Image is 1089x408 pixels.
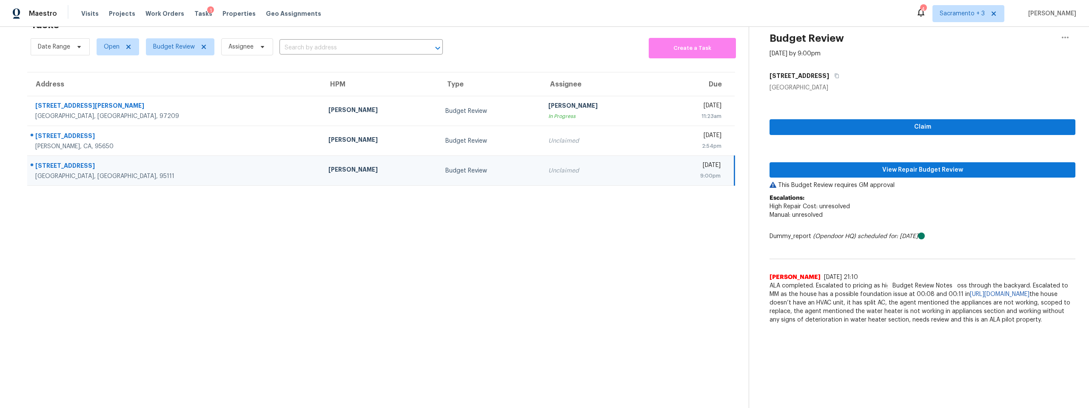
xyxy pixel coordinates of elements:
div: Unclaimed [548,167,652,175]
span: [PERSON_NAME] [1025,9,1076,18]
span: Projects [109,9,135,18]
div: [PERSON_NAME] [328,135,432,146]
button: Copy Address [829,68,841,83]
span: Tasks [194,11,212,17]
div: [STREET_ADDRESS][PERSON_NAME] [35,101,315,112]
th: HPM [322,72,439,96]
span: [PERSON_NAME] [770,273,821,282]
button: Open [432,42,444,54]
i: scheduled for: [DATE] [858,233,918,239]
div: Unclaimed [548,137,652,145]
div: Budget Review [445,167,534,175]
span: Date Range [38,43,70,51]
div: Dummy_report [770,232,1075,241]
button: View Repair Budget Review [770,162,1075,178]
span: ALA completed. Escalated to pricing as high power electric lines cross through the backyard. Esca... [770,282,1075,324]
div: [GEOGRAPHIC_DATA], [GEOGRAPHIC_DATA], 95111 [35,172,315,181]
th: Assignee [542,72,659,96]
div: [STREET_ADDRESS] [35,132,315,142]
span: Properties [222,9,256,18]
b: Escalations: [770,195,804,201]
div: Budget Review [445,137,534,145]
div: 2:54pm [665,142,721,150]
h5: [STREET_ADDRESS] [770,72,829,80]
span: Work Orders [145,9,184,18]
span: Open [104,43,120,51]
h2: Budget Review [770,34,844,43]
i: (Opendoor HQ) [813,233,856,239]
span: [DATE] 21:10 [824,274,858,280]
div: [PERSON_NAME], CA, 95650 [35,142,315,151]
div: [DATE] by 9:00pm [770,49,821,58]
div: [DATE] [665,101,721,112]
div: 9:00pm [665,172,721,180]
p: This Budget Review requires GM approval [770,181,1075,190]
span: Budget Review Notes [887,282,958,290]
span: Manual: unresolved [770,212,823,218]
input: Search by address [279,41,419,55]
span: Budget Review [153,43,195,51]
div: [GEOGRAPHIC_DATA] [770,83,1075,92]
span: Assignee [228,43,254,51]
div: [GEOGRAPHIC_DATA], [GEOGRAPHIC_DATA], 97209 [35,112,315,121]
div: [DATE] [665,131,721,142]
div: In Progress [548,112,652,121]
th: Due [658,72,734,96]
div: 1 [207,6,214,15]
button: Claim [770,119,1075,135]
div: Budget Review [445,107,534,115]
span: View Repair Budget Review [776,165,1069,175]
div: [DATE] [665,161,721,172]
span: High Repair Cost: unresolved [770,204,850,210]
span: Create a Task [653,43,732,53]
div: [STREET_ADDRESS] [35,161,315,172]
th: Address [27,72,322,96]
span: Claim [776,122,1069,132]
th: Type [439,72,541,96]
span: Sacramento + 3 [940,9,985,18]
a: [URL][DOMAIN_NAME] [970,291,1029,297]
div: 11:23am [665,112,721,121]
div: [PERSON_NAME] [328,106,432,116]
div: [PERSON_NAME] [328,165,432,176]
div: 4 [920,5,926,14]
h2: Tasks [31,20,59,29]
span: Geo Assignments [266,9,321,18]
span: Maestro [29,9,57,18]
div: [PERSON_NAME] [548,101,652,112]
button: Create a Task [649,38,736,58]
span: Visits [81,9,99,18]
